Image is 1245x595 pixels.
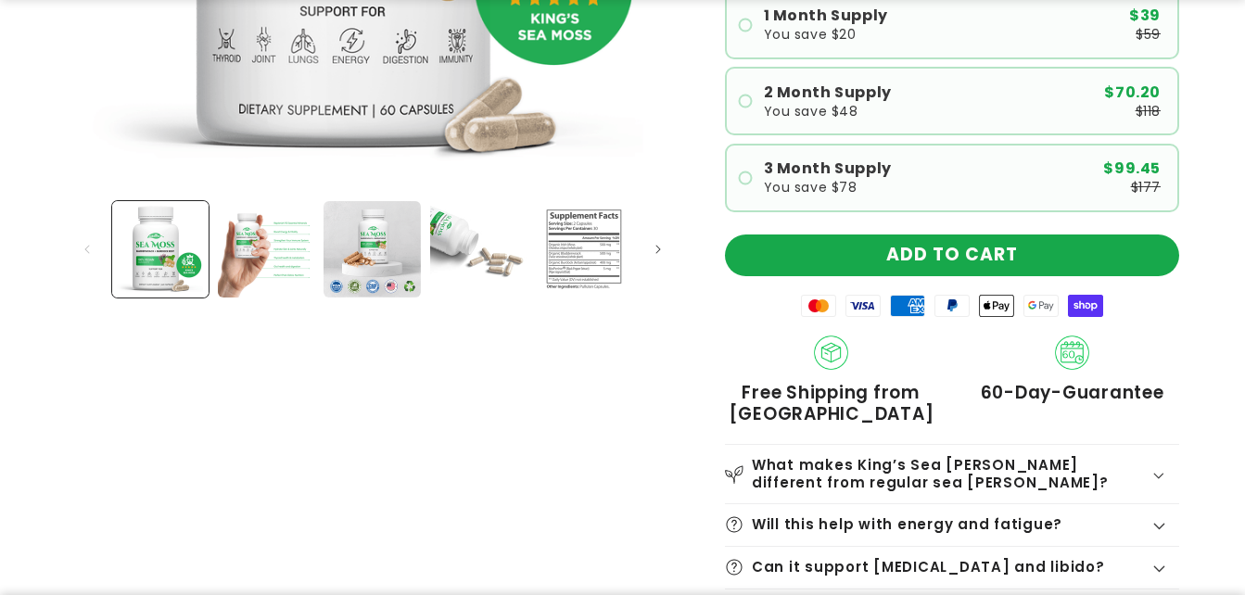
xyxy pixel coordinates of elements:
[1104,85,1161,100] span: $70.20
[764,105,858,118] span: You save $48
[638,229,679,270] button: Slide right
[218,201,314,297] button: Load image 2 in gallery view
[764,161,892,176] span: 3 Month Supply
[1103,161,1161,176] span: $99.45
[814,335,849,371] img: Shipping.png
[67,229,108,270] button: Slide left
[764,181,858,194] span: You save $78
[725,382,938,425] span: Free Shipping from [GEOGRAPHIC_DATA]
[1129,8,1161,23] span: $39
[430,201,527,297] button: Load image 4 in gallery view
[324,201,420,297] button: Load image 3 in gallery view
[752,516,1062,534] h2: Will this help with energy and fatigue?
[725,445,1179,502] summary: What makes King’s Sea [PERSON_NAME] different from regular sea [PERSON_NAME]?
[764,8,888,23] span: 1 Month Supply
[1136,28,1161,41] span: $59
[725,504,1179,546] summary: Will this help with energy and fatigue?
[752,559,1105,576] h2: Can it support [MEDICAL_DATA] and libido?
[752,457,1150,491] h2: What makes King’s Sea [PERSON_NAME] different from regular sea [PERSON_NAME]?
[725,234,1179,276] button: ADD TO CART
[1055,335,1090,371] img: 60_day_Guarantee.png
[725,547,1179,589] summary: Can it support [MEDICAL_DATA] and libido?
[764,28,857,41] span: You save $20
[112,201,209,297] button: Load image 1 in gallery view
[1131,181,1161,194] span: $177
[764,85,892,100] span: 2 Month Supply
[536,201,632,297] button: Load image 5 in gallery view
[981,382,1164,403] span: 60-Day-Guarantee
[1136,105,1161,118] span: $118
